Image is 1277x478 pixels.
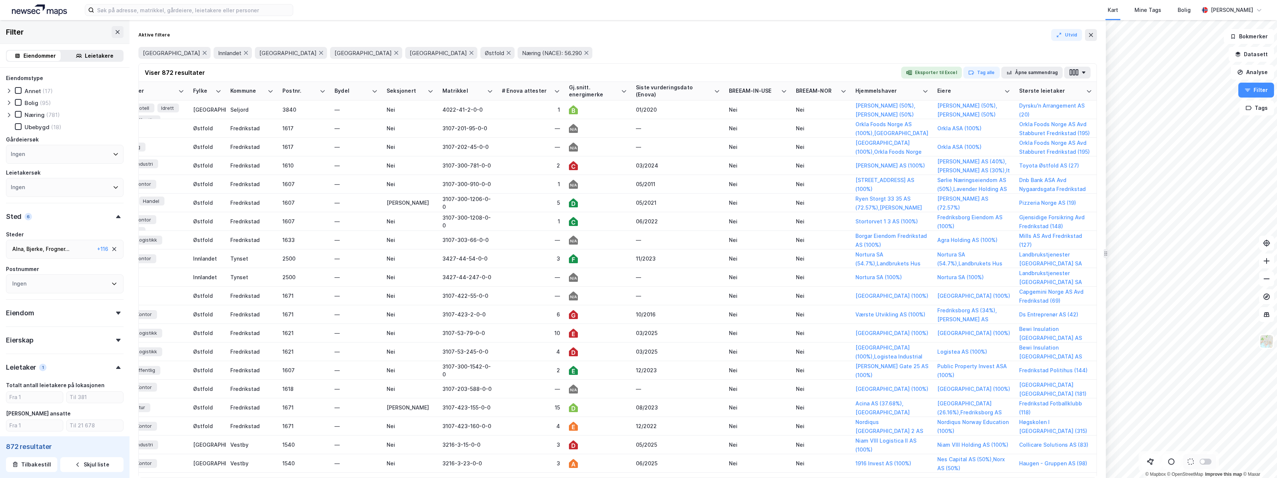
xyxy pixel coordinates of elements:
div: Innlandet [193,273,221,281]
div: 3107-423-2-0-0 [442,310,493,318]
input: Fra 1 [6,420,63,431]
button: Åpne sammendrag [1001,67,1063,79]
div: — [335,329,378,337]
div: 1 [502,217,560,225]
div: Nei [796,404,846,411]
div: Fredrikstad [230,162,273,169]
div: Nei [729,366,787,374]
div: Nei [729,143,787,151]
div: Nei [796,348,846,356]
div: 1617 [282,124,326,132]
span: Industri [136,160,153,168]
div: 3 [502,459,560,467]
div: Sted [6,212,22,221]
input: Fra 1 [6,392,63,403]
div: Nei [796,199,846,207]
div: Aktive filtere [138,32,170,38]
div: Østfold [193,124,221,132]
div: Nei [729,348,787,356]
div: — [636,124,720,132]
div: 05/2011 [636,180,720,188]
div: Nei [729,441,787,449]
img: logo.a4113a55bc3d86da70a041830d287a7e.svg [12,4,67,16]
div: Steder [6,230,24,239]
a: OpenStreetMap [1167,472,1203,477]
div: — [335,162,378,169]
div: Frogner ... [46,245,70,254]
div: Østfold [193,348,221,356]
div: Nei [387,143,433,151]
div: Postnummer [6,265,39,274]
div: — [335,180,378,188]
div: Leietakersøk [6,168,41,177]
span: Kontor [136,216,151,224]
div: 1 [39,364,47,371]
div: 03/2025 [636,329,720,337]
div: Bolig [25,99,38,106]
div: Østfold [193,292,221,300]
div: 1671 [282,292,326,300]
div: 06/2022 [636,217,720,225]
div: 3840 [282,106,326,114]
span: Næring (NACE): 56.290 [522,50,582,57]
div: — [502,273,560,281]
div: — [335,124,378,132]
span: Kontor [137,459,152,467]
div: 1618 [282,385,326,393]
div: Nei [796,236,846,244]
div: Leietaker [6,363,36,372]
div: Nei [387,385,433,393]
div: Nei [729,124,787,132]
div: Nei [796,255,846,262]
div: Nei [729,329,787,337]
div: Filter [6,26,24,38]
div: 3427-44-247-0-0 [442,273,493,281]
div: # Enova attester [502,87,551,95]
div: Østfold [193,199,221,207]
div: — [502,292,560,300]
span: Industri [136,441,153,449]
div: Østfold [193,404,221,411]
div: Kontrollprogram for chat [1240,442,1277,478]
div: 1633 [282,236,326,244]
div: 3107-300-781-0-0 [442,162,493,169]
div: — [335,292,378,300]
div: 3107-201-95-0-0 [442,124,493,132]
div: Eiendomstype [6,74,43,83]
div: 2500 [282,255,326,262]
div: Største leietaker [1019,87,1083,95]
div: 1621 [282,329,326,337]
button: Analyse [1231,65,1274,80]
button: Eksporter til Excel [901,67,962,79]
div: Østfold [193,180,221,188]
a: Mapbox [1145,472,1166,477]
div: — [335,199,378,207]
div: — [335,422,378,430]
div: 3107-53-245-0-0 [442,348,493,356]
div: — [502,385,560,393]
div: Nei [387,273,433,281]
div: Fredrikstad [230,422,273,430]
div: Fredrikstad [230,199,273,207]
div: Fredrikstad [230,143,273,151]
div: 1621 [282,348,326,356]
div: Gj.snitt. energimerke [569,84,618,98]
div: (781) [46,111,60,118]
span: [GEOGRAPHIC_DATA] [259,50,317,57]
div: Nei [729,385,787,393]
div: 1540 [282,441,326,449]
div: Seksjonert [387,87,425,95]
div: 1607 [282,199,326,207]
div: Gårdeiersøk [6,135,39,144]
div: Nei [729,180,787,188]
div: + 116 [97,245,108,254]
div: (18) [51,124,61,131]
div: Østfold [193,143,221,151]
div: Nei [729,236,787,244]
div: 3107-300-1206-0-0 [442,195,493,211]
div: Nei [387,217,433,225]
span: Kontor [137,422,152,430]
div: Nei [729,292,787,300]
div: 3107-423-160-0-0 [442,422,493,430]
a: Improve this map [1205,472,1242,477]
